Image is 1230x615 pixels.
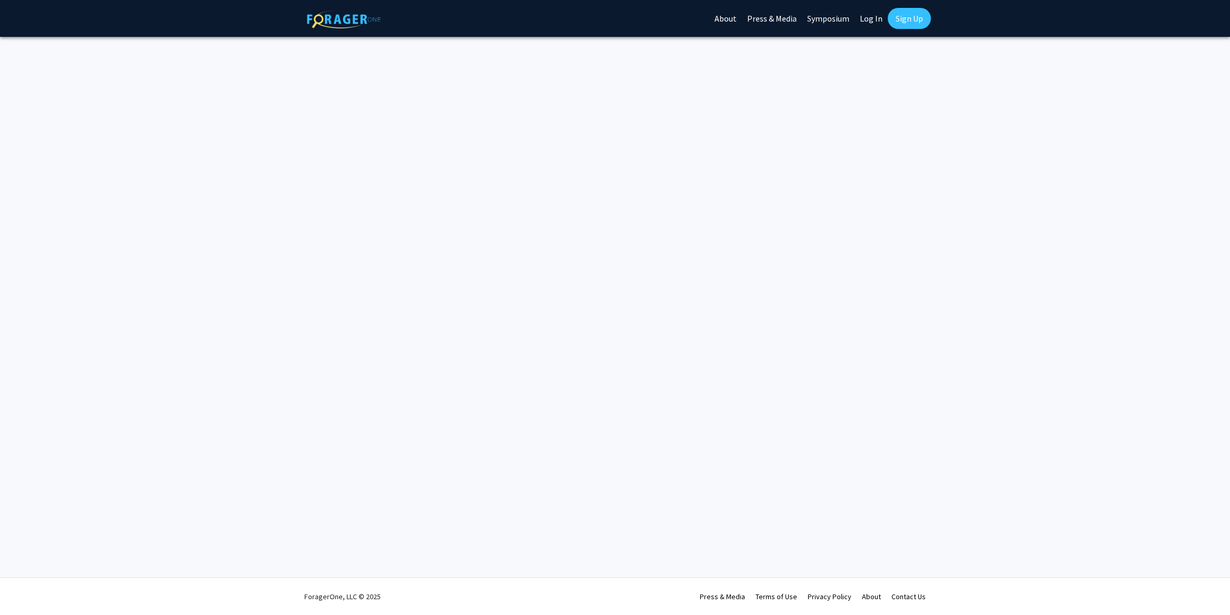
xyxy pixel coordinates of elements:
[808,592,851,601] a: Privacy Policy
[888,8,931,29] a: Sign Up
[304,578,381,615] div: ForagerOne, LLC © 2025
[891,592,926,601] a: Contact Us
[307,10,381,28] img: ForagerOne Logo
[700,592,745,601] a: Press & Media
[756,592,797,601] a: Terms of Use
[862,592,881,601] a: About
